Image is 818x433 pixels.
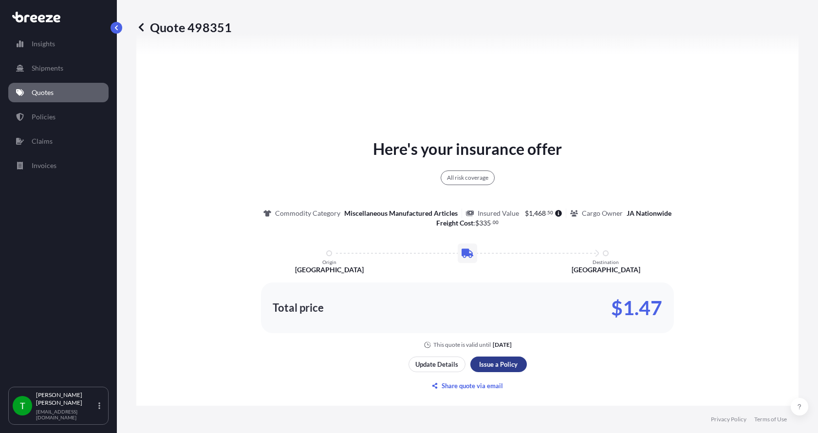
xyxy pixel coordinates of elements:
[32,39,55,49] p: Insights
[32,88,54,97] p: Quotes
[529,210,533,217] span: 1
[711,415,746,423] a: Privacy Policy
[8,132,109,151] a: Claims
[493,341,512,349] p: [DATE]
[32,63,63,73] p: Shipments
[547,211,553,214] span: 50
[478,208,519,218] p: Insured Value
[479,220,491,226] span: 335
[409,357,465,372] button: Update Details
[273,303,324,313] p: Total price
[546,211,547,214] span: .
[36,391,96,407] p: [PERSON_NAME] [PERSON_NAME]
[533,210,534,217] span: ,
[470,357,527,372] button: Issue a Policy
[754,415,787,423] a: Terms of Use
[525,210,529,217] span: $
[582,208,623,218] p: Cargo Owner
[8,156,109,175] a: Invoices
[441,170,495,185] div: All risk coverage
[295,265,364,275] p: [GEOGRAPHIC_DATA]
[373,137,562,161] p: Here's your insurance offer
[479,359,518,369] p: Issue a Policy
[8,83,109,102] a: Quotes
[572,265,640,275] p: [GEOGRAPHIC_DATA]
[322,259,336,265] p: Origin
[8,58,109,78] a: Shipments
[8,107,109,127] a: Policies
[442,381,503,391] p: Share quote via email
[433,341,491,349] p: This quote is valid until
[8,34,109,54] a: Insights
[415,359,458,369] p: Update Details
[20,401,25,411] span: T
[136,19,232,35] p: Quote 498351
[36,409,96,420] p: [EMAIL_ADDRESS][DOMAIN_NAME]
[32,161,56,170] p: Invoices
[491,221,492,224] span: .
[409,378,527,394] button: Share quote via email
[32,136,53,146] p: Claims
[493,221,499,224] span: 00
[534,210,546,217] span: 468
[611,300,662,316] p: $1.47
[275,208,340,218] p: Commodity Category
[32,112,56,122] p: Policies
[593,259,619,265] p: Destination
[627,208,671,218] p: JA Nationwide
[436,218,499,228] p: :
[436,219,473,227] b: Freight Cost
[475,220,479,226] span: $
[344,208,458,218] p: Miscellaneous Manufactured Articles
